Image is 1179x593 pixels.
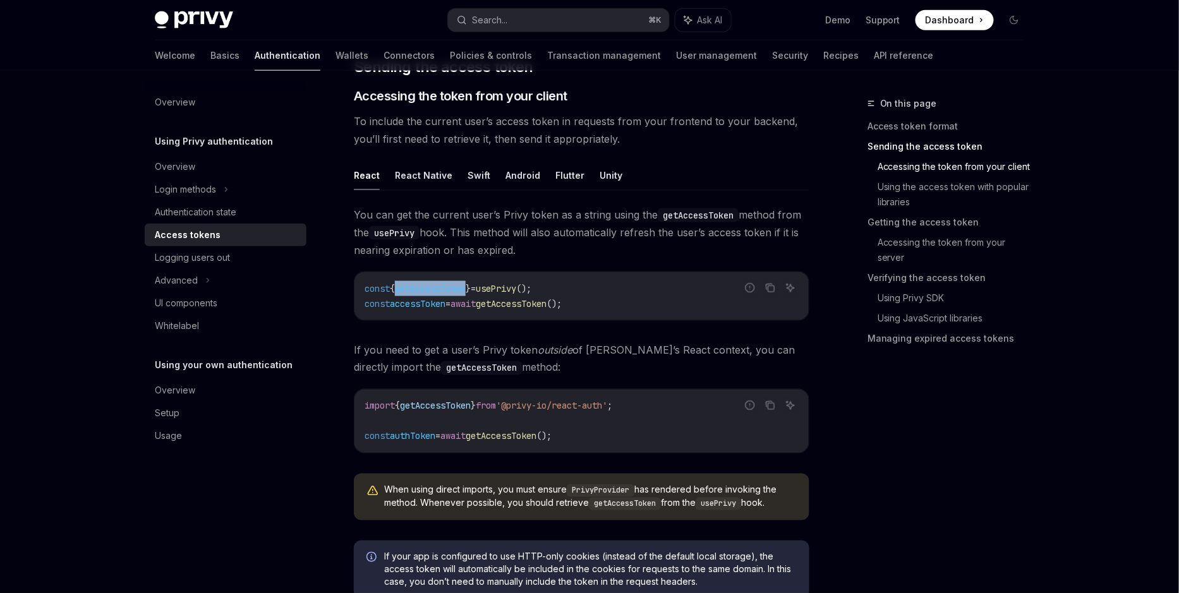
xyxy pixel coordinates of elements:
a: Welcome [155,40,195,71]
span: await [440,431,466,442]
span: ⌘ K [648,15,662,25]
a: Using JavaScript libraries [878,308,1034,328]
button: Ask AI [782,280,799,296]
div: Setup [155,405,179,421]
button: Report incorrect code [742,280,758,296]
span: You can get the current user’s Privy token as a string using the method from the hook. This metho... [354,206,809,259]
span: } [471,400,476,412]
button: Ask AI [675,9,731,32]
a: Overview [145,379,306,402]
button: Android [505,160,540,190]
a: Wallets [336,40,368,71]
a: Overview [145,155,306,178]
div: Search... [472,13,507,28]
div: Usage [155,428,182,443]
span: = [445,298,450,309]
div: Overview [155,383,195,398]
a: Authentication state [145,201,306,224]
a: Basics [210,40,239,71]
div: Login methods [155,182,216,197]
a: Connectors [384,40,435,71]
a: Accessing the token from your server [878,232,1034,268]
code: getAccessToken [658,208,739,222]
button: Copy the contents from the code block [762,397,778,414]
button: React [354,160,380,190]
a: Sending the access token [868,136,1034,157]
span: (); [536,431,552,442]
h5: Using Privy authentication [155,134,273,149]
span: getAccessToken [476,298,547,309]
span: If your app is configured to use HTTP-only cookies (instead of the default local storage), the ac... [384,551,797,589]
div: UI components [155,296,217,311]
span: ; [607,400,612,412]
div: Whitelabel [155,318,199,333]
span: { [395,400,400,412]
button: Search...⌘K [448,9,669,32]
a: User management [676,40,757,71]
button: Unity [600,160,622,190]
code: usePrivy [696,498,741,510]
span: const [365,283,390,294]
span: const [365,431,390,442]
span: Dashboard [926,14,974,27]
span: accessToken [390,298,445,309]
a: Accessing the token from your client [878,157,1034,177]
code: getAccessToken [589,498,661,510]
a: Getting the access token [868,212,1034,232]
span: await [450,298,476,309]
span: Accessing the token from your client [354,87,567,105]
span: const [365,298,390,309]
button: Flutter [555,160,584,190]
a: Security [772,40,808,71]
a: Setup [145,402,306,424]
div: Access tokens [155,227,221,243]
a: Recipes [823,40,859,71]
a: Demo [825,14,850,27]
a: Overview [145,91,306,114]
div: Overview [155,159,195,174]
span: (); [547,298,562,309]
span: On this page [880,96,937,111]
a: Whitelabel [145,314,306,337]
span: import [365,400,395,412]
em: outside [538,344,572,356]
div: Authentication state [155,205,236,220]
span: When using direct imports, you must ensure has rendered before invoking the method. Whenever poss... [384,484,797,510]
h5: Using your own authentication [155,357,293,373]
button: React Native [395,160,452,190]
span: = [471,283,476,294]
svg: Warning [366,485,379,498]
span: If you need to get a user’s Privy token of [PERSON_NAME]’s React context, you can directly import... [354,341,809,376]
span: usePrivy [476,283,516,294]
svg: Info [366,552,379,565]
code: getAccessToken [441,361,522,375]
div: Overview [155,95,195,110]
div: Logging users out [155,250,230,265]
a: Access token format [868,116,1034,136]
span: getAccessToken [400,400,471,412]
span: from [476,400,496,412]
code: PrivyProvider [567,484,634,497]
span: Ask AI [697,14,722,27]
span: getAccessToken [395,283,466,294]
a: UI components [145,292,306,314]
a: Policies & controls [450,40,532,71]
a: Transaction management [547,40,661,71]
button: Copy the contents from the code block [762,280,778,296]
span: '@privy-io/react-auth' [496,400,607,412]
span: getAccessToken [466,431,536,442]
a: Verifying the access token [868,268,1034,288]
button: Toggle dark mode [1004,10,1024,30]
a: Access tokens [145,224,306,246]
a: Support [866,14,900,27]
button: Report incorrect code [742,397,758,414]
span: (); [516,283,531,294]
span: = [435,431,440,442]
a: Managing expired access tokens [868,328,1034,349]
div: Advanced [155,273,198,288]
a: Logging users out [145,246,306,269]
img: dark logo [155,11,233,29]
span: { [390,283,395,294]
span: To include the current user’s access token in requests from your frontend to your backend, you’ll... [354,112,809,148]
a: API reference [874,40,934,71]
